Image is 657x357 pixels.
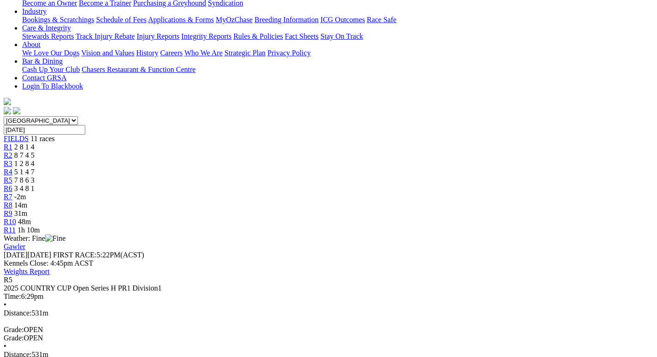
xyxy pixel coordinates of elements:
[4,218,16,226] a: R10
[14,184,35,192] span: 3 4 8 1
[96,16,146,24] a: Schedule of Fees
[22,24,71,32] a: Care & Integrity
[22,57,63,65] a: Bar & Dining
[22,82,83,90] a: Login To Blackbook
[4,284,646,292] div: 2025 COUNTRY CUP Open Series H PR1 Division1
[82,65,195,73] a: Chasers Restaurant & Function Centre
[136,49,158,57] a: History
[30,135,54,143] span: 11 races
[4,301,6,309] span: •
[320,32,363,40] a: Stay On Track
[81,49,134,57] a: Vision and Values
[367,16,396,24] a: Race Safe
[4,209,12,217] a: R9
[4,184,12,192] a: R6
[22,74,66,82] a: Contact GRSA
[4,226,16,234] a: R11
[14,193,26,201] span: -2m
[14,143,35,151] span: 2 8 1 4
[14,176,35,184] span: 7 8 6 3
[233,32,283,40] a: Rules & Policies
[4,259,646,268] div: Kennels Close: 4:45pm ACST
[18,218,31,226] span: 48m
[22,32,74,40] a: Stewards Reports
[22,7,47,15] a: Industry
[22,65,80,73] a: Cash Up Your Club
[4,334,646,342] div: OPEN
[4,326,24,333] span: Grade:
[14,201,27,209] span: 14m
[136,32,179,40] a: Injury Reports
[4,234,65,242] span: Weather: Fine
[4,151,12,159] a: R2
[14,209,27,217] span: 31m
[4,98,11,105] img: logo-grsa-white.png
[4,143,12,151] a: R1
[4,251,28,259] span: [DATE]
[22,65,646,74] div: Bar & Dining
[4,160,12,167] a: R3
[4,292,21,300] span: Time:
[4,193,12,201] a: R7
[14,168,35,176] span: 5 1 4 7
[4,292,646,301] div: 6:29pm
[4,334,24,342] span: Grade:
[53,251,144,259] span: 5:22PM(ACST)
[4,107,11,114] img: facebook.svg
[4,326,646,334] div: OPEN
[4,135,29,143] a: FIELDS
[4,309,31,317] span: Distance:
[4,125,85,135] input: Select date
[255,16,319,24] a: Breeding Information
[13,107,20,114] img: twitter.svg
[22,32,646,41] div: Care & Integrity
[4,268,50,275] a: Weights Report
[22,16,646,24] div: Industry
[22,41,41,48] a: About
[4,309,646,317] div: 531m
[53,251,96,259] span: FIRST RACE:
[18,226,40,234] span: 1h 10m
[148,16,214,24] a: Applications & Forms
[4,251,51,259] span: [DATE]
[45,234,65,243] img: Fine
[4,276,12,284] span: R5
[320,16,365,24] a: ICG Outcomes
[4,201,12,209] a: R8
[4,168,12,176] a: R4
[4,342,6,350] span: •
[14,151,35,159] span: 8 7 4 5
[216,16,253,24] a: MyOzChase
[184,49,223,57] a: Who We Are
[267,49,311,57] a: Privacy Policy
[4,243,25,250] a: Gawler
[76,32,135,40] a: Track Injury Rebate
[160,49,183,57] a: Careers
[14,160,35,167] span: 1 2 8 4
[225,49,266,57] a: Strategic Plan
[4,176,12,184] a: R5
[22,49,646,57] div: About
[22,49,79,57] a: We Love Our Dogs
[285,32,319,40] a: Fact Sheets
[22,16,94,24] a: Bookings & Scratchings
[181,32,231,40] a: Integrity Reports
